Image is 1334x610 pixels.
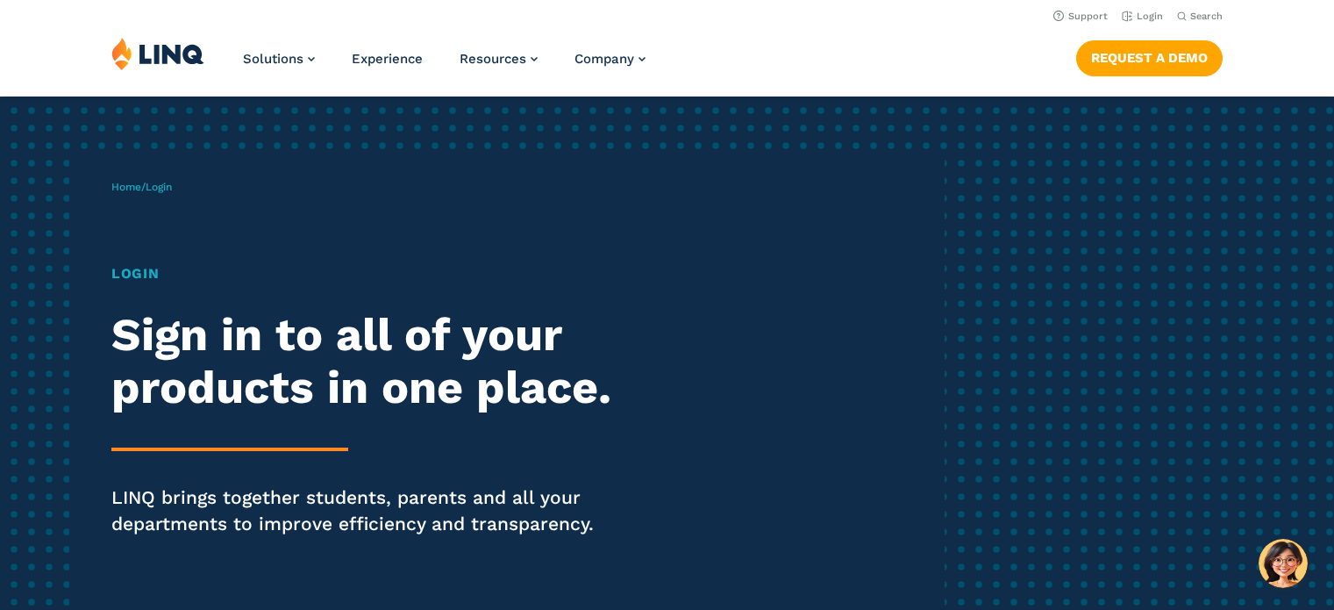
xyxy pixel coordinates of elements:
h1: Login [111,263,625,284]
h2: Sign in to all of your products in one place. [111,309,625,414]
a: Solutions [243,51,315,67]
nav: Primary Navigation [243,37,646,95]
span: Company [574,51,634,67]
a: Home [111,181,141,193]
a: Request a Demo [1076,40,1223,75]
span: Resources [460,51,526,67]
nav: Button Navigation [1076,37,1223,75]
button: Open Search Bar [1177,10,1223,23]
a: Company [574,51,646,67]
a: Login [1122,11,1163,22]
a: Support [1053,11,1108,22]
span: Search [1190,11,1223,22]
span: / [111,181,172,193]
a: Experience [352,51,423,67]
img: LINQ | K‑12 Software [111,37,204,70]
span: Solutions [243,51,303,67]
a: Resources [460,51,538,67]
button: Hello, have a question? Let’s chat. [1259,539,1308,588]
span: Login [146,181,172,193]
p: LINQ brings together students, parents and all your departments to improve efficiency and transpa... [111,484,625,537]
